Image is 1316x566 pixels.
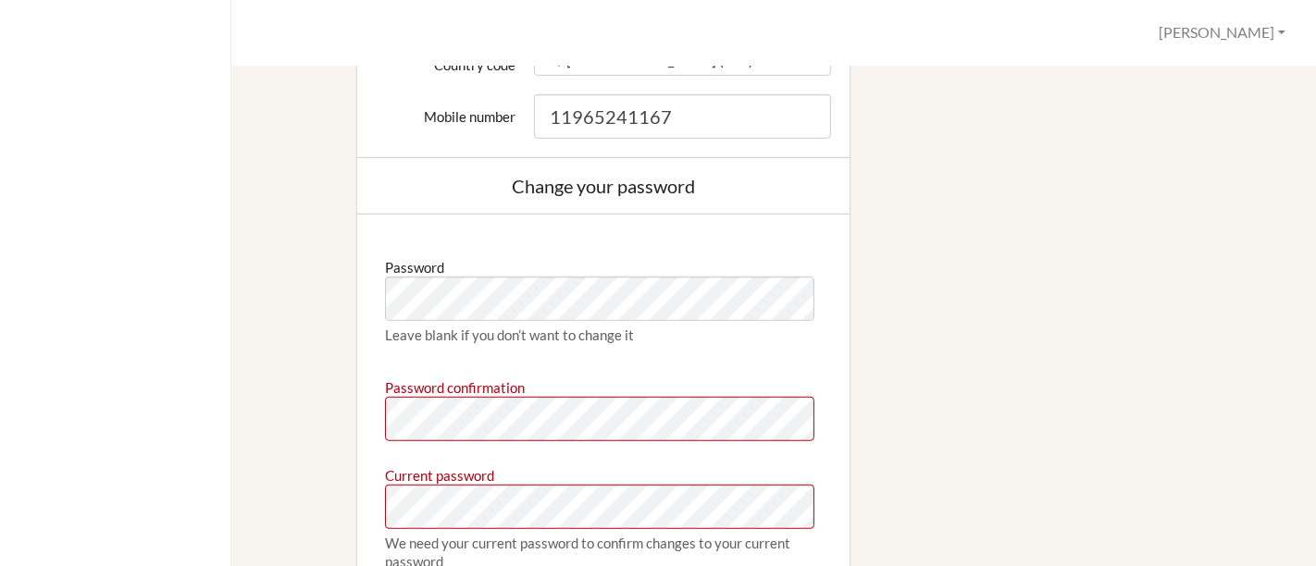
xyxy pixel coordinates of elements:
[1150,16,1294,50] button: [PERSON_NAME]
[366,94,525,126] label: Mobile number
[385,460,494,485] label: Current password
[376,177,831,195] div: Change your password
[385,372,525,397] label: Password confirmation
[385,326,822,344] div: Leave blank if you don’t want to change it
[385,252,444,277] label: Password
